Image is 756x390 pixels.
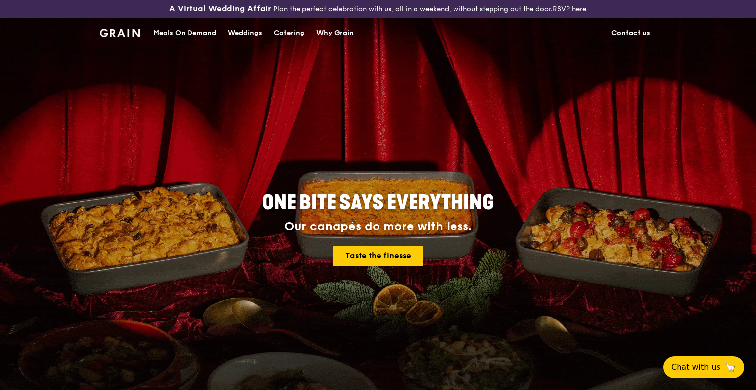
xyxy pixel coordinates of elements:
[671,361,720,373] span: Chat with us
[553,5,586,13] a: RSVP here
[274,18,304,48] div: Catering
[333,246,423,266] a: Taste the finesse
[169,4,271,14] h3: A Virtual Wedding Affair
[268,18,310,48] a: Catering
[663,356,744,378] button: Chat with us🦙
[310,18,360,48] a: Why Grain
[200,220,556,234] div: Our canapés do more with less.
[100,29,140,37] img: Grain
[153,18,216,48] div: Meals On Demand
[605,18,656,48] a: Contact us
[228,18,262,48] div: Weddings
[262,191,494,214] span: ONE BITE SAYS EVERYTHING
[316,18,354,48] div: Why Grain
[724,361,736,373] span: 🦙
[126,4,630,14] div: Plan the perfect celebration with us, all in a weekend, without stepping out the door.
[222,18,268,48] a: Weddings
[100,17,140,47] a: GrainGrain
